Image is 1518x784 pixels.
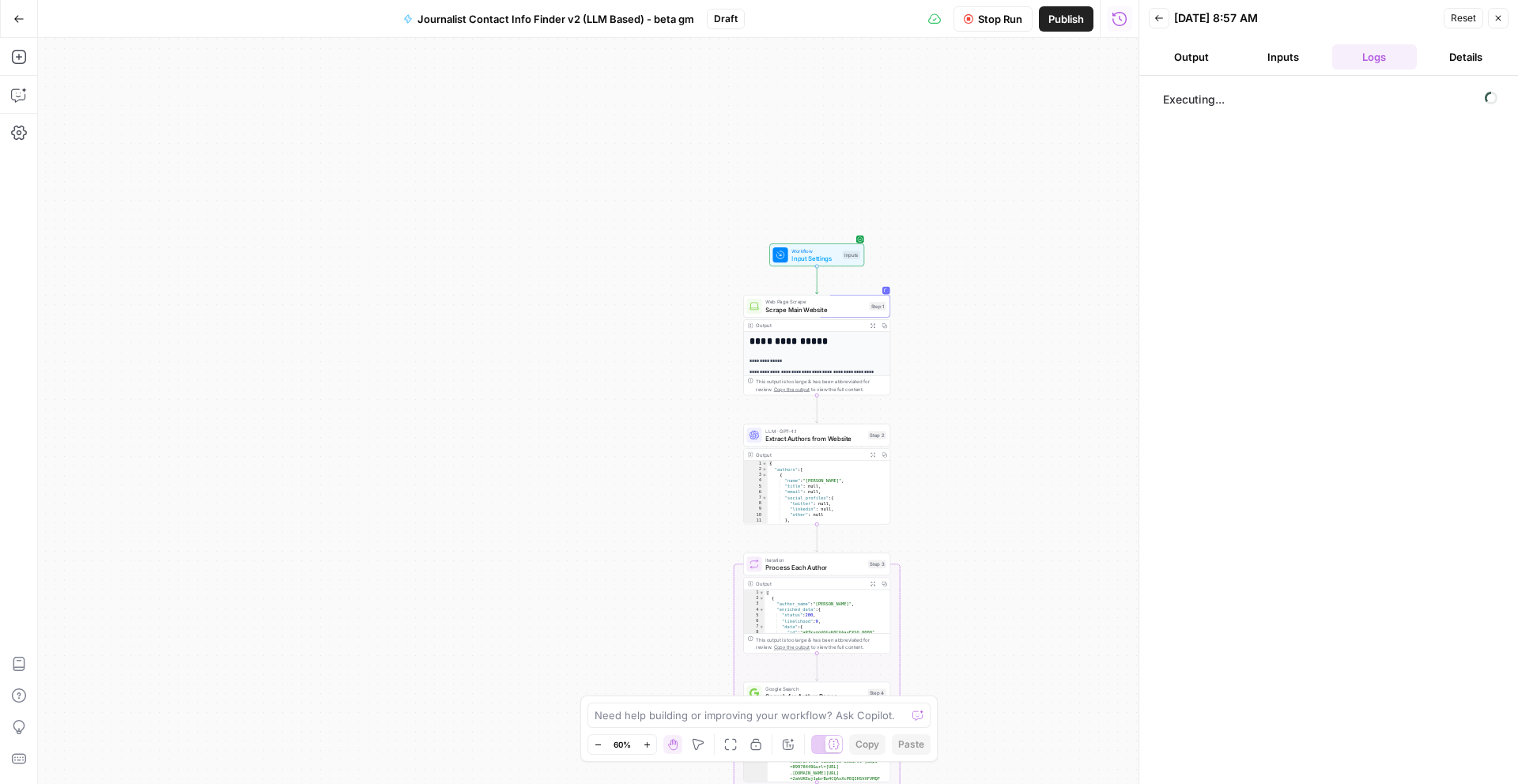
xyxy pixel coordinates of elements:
[759,624,765,629] span: Toggle code folding, rows 7 through 45
[849,734,885,755] button: Copy
[744,624,765,629] div: 7
[765,305,865,315] span: Scrape Main Website
[744,523,768,541] div: 12
[759,590,765,595] span: Toggle code folding, rows 1 through 48
[744,630,765,635] div: 8
[765,434,864,443] span: Extract Authors from Website
[815,524,818,552] g: Edge from step_2 to step_3
[1451,11,1476,25] span: Reset
[869,302,886,311] div: Step 1
[762,495,768,500] span: Toggle code folding, rows 7 through 11
[744,512,768,518] div: 10
[791,247,838,254] span: Workflow
[1039,6,1093,32] button: Publish
[614,738,631,751] span: 60%
[743,552,890,653] div: IterationProcess Each AuthorStep 3Output[ { "author_name":"[PERSON_NAME]", "enriched_data":{ "sta...
[744,590,765,595] div: 1
[1158,87,1502,112] span: Executing...
[743,424,890,524] div: LLM · GPT-4.1Extract Authors from WebsiteStep 2Output{ "authors":[ { "name":"[PERSON_NAME]", "tit...
[762,466,768,472] span: Toggle code folding, rows 2 through 231
[765,563,864,572] span: Process Each Author
[759,607,765,612] span: Toggle code folding, rows 4 through 46
[762,472,768,477] span: Toggle code folding, rows 3 through 14
[744,489,768,495] div: 6
[1423,44,1509,70] button: Details
[815,266,818,294] g: Edge from start to step_1
[1048,11,1084,27] span: Publish
[774,644,810,650] span: Copy the output
[765,298,865,306] span: Web Page Scrape
[855,737,879,752] span: Copy
[759,595,765,601] span: Toggle code folding, rows 2 through 47
[1332,44,1418,70] button: Logs
[1444,8,1483,28] button: Reset
[756,580,864,588] div: Output
[953,6,1033,32] button: Stop Run
[394,6,704,32] button: Journalist Contact Info Finder v2 (LLM Based) - beta gm
[892,734,931,755] button: Paste
[756,635,885,650] div: This output is too large & has been abbreviated for review. to view the full content.
[868,431,886,439] div: Step 2
[898,737,924,752] span: Paste
[744,484,768,489] div: 5
[743,682,890,782] div: Google SearchSearch for Author PagesStep 4Output[ { "position":1, "title":"[PERSON_NAME] - Report...
[815,395,818,423] g: Edge from step_1 to step_2
[843,251,860,259] div: Inputs
[714,12,738,26] span: Draft
[417,11,694,27] span: Journalist Contact Info Finder v2 (LLM Based) - beta gm
[744,461,768,466] div: 1
[744,507,768,512] div: 9
[744,618,765,624] div: 6
[744,478,768,484] div: 4
[815,654,818,681] g: Edge from step_3 to step_4
[765,685,863,693] span: Google Search
[1240,44,1326,70] button: Inputs
[1149,44,1234,70] button: Output
[744,472,768,477] div: 3
[774,386,810,392] span: Copy the output
[868,560,886,568] div: Step 3
[744,612,765,618] div: 5
[978,11,1022,27] span: Stop Run
[743,243,890,266] div: WorkflowInput SettingsInputs
[765,427,864,435] span: LLM · GPT-4.1
[765,692,863,701] span: Search for Author Pages
[756,450,864,458] div: Output
[744,466,768,472] div: 2
[744,518,768,523] div: 11
[744,495,768,500] div: 7
[765,556,864,564] span: Iteration
[756,322,864,330] div: Output
[744,500,768,506] div: 8
[867,689,885,698] div: Step 4
[744,595,765,601] div: 2
[744,601,765,607] div: 3
[744,607,765,612] div: 4
[762,461,768,466] span: Toggle code folding, rows 1 through 232
[791,254,838,263] span: Input Settings
[756,378,885,393] div: This output is too large & has been abbreviated for review. to view the full content.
